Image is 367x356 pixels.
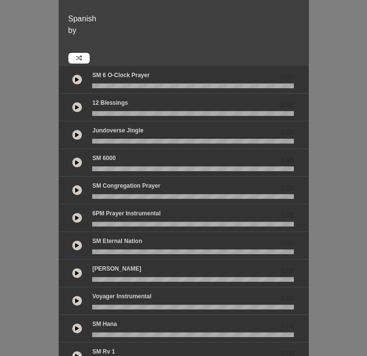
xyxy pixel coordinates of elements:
span: 0.00 [281,210,294,221]
p: 12 Blessings [92,98,128,107]
p: SM Eternal Nation [92,237,142,245]
span: by [68,26,77,34]
span: 0.00 [281,238,294,248]
p: SM 6 o-clock prayer [92,71,149,80]
p: [PERSON_NAME] [92,264,141,273]
span: 0.00 [281,72,294,82]
p: Jundoverse Jingle [92,126,143,135]
span: 0.00 [281,155,294,165]
p: SM Hana [92,320,117,328]
span: 0.00 [281,183,294,193]
span: 0.00 [281,266,294,276]
p: SM Congregation Prayer [92,181,160,190]
span: 0.00 [281,128,294,138]
p: 6PM Prayer Instrumental [92,209,160,218]
p: Spanish [68,13,306,25]
p: Voyager Instrumental [92,292,151,301]
span: 0.00 [281,321,294,331]
p: SM 6000 [92,154,115,162]
span: 0.00 [281,293,294,304]
span: 0.00 [281,100,294,110]
p: SM Rv 1 [92,347,115,356]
